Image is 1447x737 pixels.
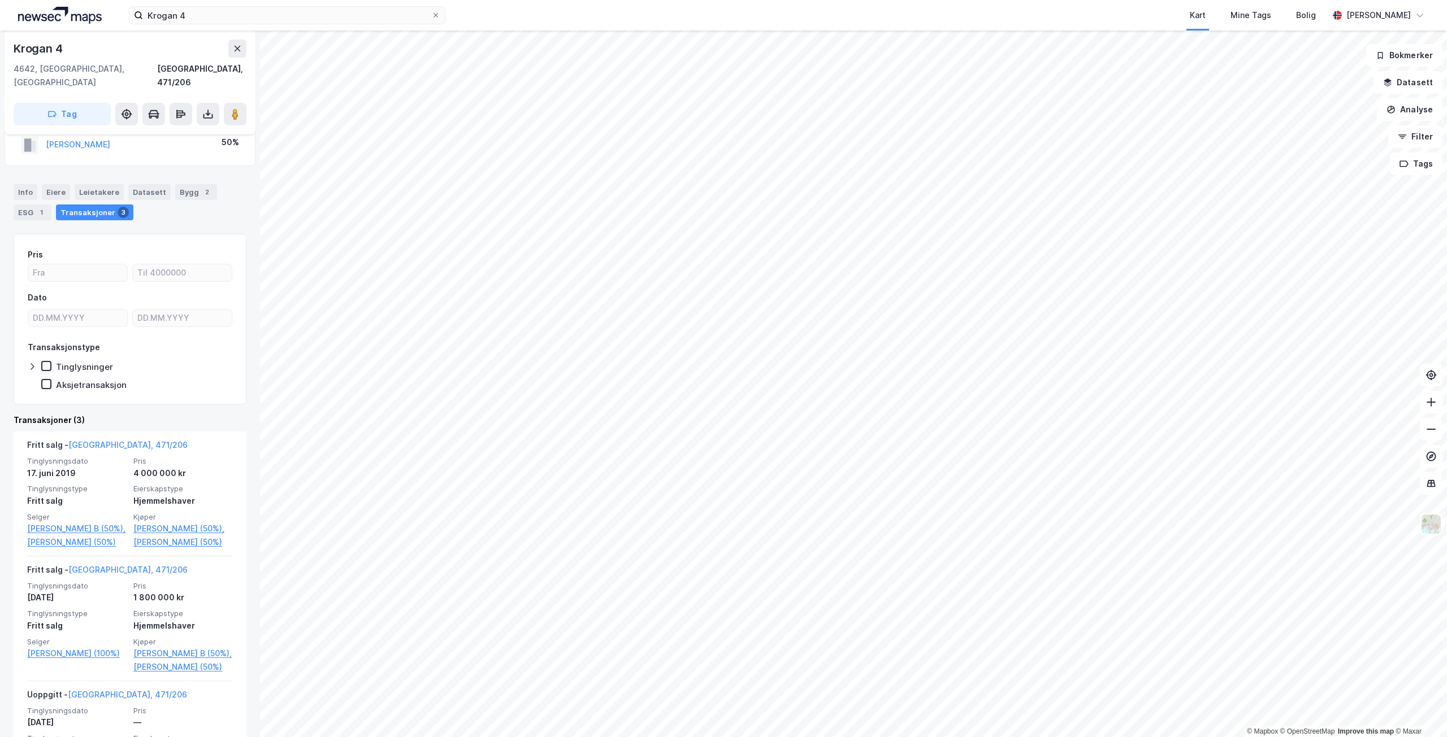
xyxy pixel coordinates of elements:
div: Bolig [1296,8,1316,22]
a: Mapbox [1247,727,1278,735]
span: Eierskapstype [133,484,233,494]
div: Info [14,184,37,200]
div: Hjemmelshaver [133,619,233,633]
div: Fritt salg - [27,563,188,581]
div: Dato [28,291,47,304]
div: [GEOGRAPHIC_DATA], 471/206 [157,62,246,89]
a: [PERSON_NAME] (50%), [133,522,233,535]
div: Uoppgitt - [27,688,187,706]
img: Z [1420,513,1442,535]
div: Bygg [175,184,217,200]
span: Pris [133,581,233,591]
div: Kontrollprogram for chat [1390,683,1447,737]
div: Datasett [128,184,171,200]
span: Kjøper [133,512,233,522]
span: Selger [27,512,127,522]
div: Kart [1190,8,1206,22]
div: 2 [201,186,213,198]
a: OpenStreetMap [1280,727,1335,735]
div: Eiere [42,184,70,200]
div: 1 [36,207,47,218]
img: logo.a4113a55bc3d86da70a041830d287a7e.svg [18,7,102,24]
div: 3 [118,207,129,218]
div: Transaksjoner (3) [14,413,246,427]
div: Krogan 4 [14,40,64,58]
div: 4642, [GEOGRAPHIC_DATA], [GEOGRAPHIC_DATA] [14,62,157,89]
span: Eierskapstype [133,609,233,618]
div: Leietakere [75,184,124,200]
button: Datasett [1374,71,1442,94]
div: 17. juni 2019 [27,466,127,480]
span: Tinglysningsdato [27,581,127,591]
span: Pris [133,706,233,716]
span: Tinglysningstype [27,484,127,494]
div: Pris [28,248,43,261]
input: Søk på adresse, matrikkel, gårdeiere, leietakere eller personer [143,7,431,24]
div: Mine Tags [1231,8,1271,22]
button: Tag [14,103,111,125]
a: Improve this map [1338,727,1394,735]
span: Pris [133,456,233,466]
input: DD.MM.YYYY [28,309,127,326]
span: Tinglysningsdato [27,456,127,466]
div: Tinglysninger [56,361,113,372]
a: [GEOGRAPHIC_DATA], 471/206 [68,440,188,450]
div: 50% [222,136,239,149]
div: 4 000 000 kr [133,466,233,480]
a: [PERSON_NAME] B (50%), [27,522,127,535]
div: ESG [14,204,51,220]
a: [PERSON_NAME] B (50%), [133,647,233,660]
span: Selger [27,637,127,647]
div: Transaksjoner [56,204,133,220]
a: [PERSON_NAME] (50%) [27,535,127,549]
a: [PERSON_NAME] (50%) [133,660,233,674]
div: Fritt salg [27,619,127,633]
div: Aksjetransaksjon [56,380,127,390]
div: Hjemmelshaver [133,494,233,508]
button: Bokmerker [1366,44,1442,67]
div: — [133,716,233,729]
button: Tags [1390,152,1442,175]
div: 1 800 000 kr [133,591,233,604]
input: Til 4000000 [133,264,232,281]
div: Transaksjonstype [28,341,100,354]
input: DD.MM.YYYY [133,309,232,326]
iframe: Chat Widget [1390,683,1447,737]
a: [GEOGRAPHIC_DATA], 471/206 [68,690,187,699]
a: [PERSON_NAME] (100%) [27,647,127,660]
div: [PERSON_NAME] [1346,8,1411,22]
a: [GEOGRAPHIC_DATA], 471/206 [68,565,188,574]
input: Fra [28,264,127,281]
div: [DATE] [27,591,127,604]
div: Fritt salg [27,494,127,508]
div: [DATE] [27,716,127,729]
span: Tinglysningsdato [27,706,127,716]
span: Kjøper [133,637,233,647]
a: [PERSON_NAME] (50%) [133,535,233,549]
span: Tinglysningstype [27,609,127,618]
button: Analyse [1377,98,1442,121]
div: Fritt salg - [27,438,188,456]
button: Filter [1388,125,1442,148]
